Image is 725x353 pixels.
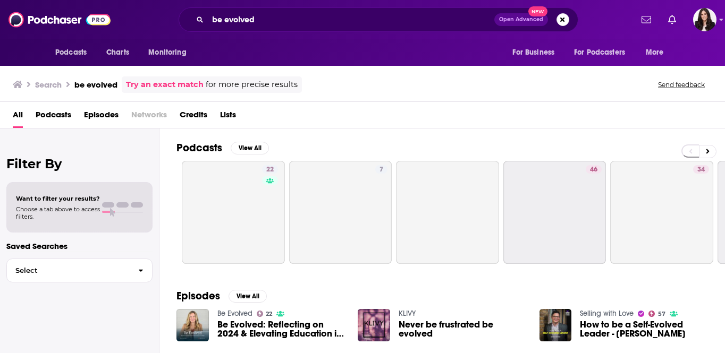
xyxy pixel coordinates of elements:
button: open menu [505,42,568,63]
button: open menu [638,42,677,63]
span: More [646,45,664,60]
span: How to be a Self-Evolved Leader - [PERSON_NAME] [580,320,708,338]
a: 46 [586,165,602,174]
a: 7 [375,165,387,174]
span: 22 [266,165,274,175]
a: 22 [182,161,285,264]
span: Select [7,267,130,274]
button: Open AdvancedNew [494,13,548,26]
button: View All [229,290,267,303]
a: Show notifications dropdown [637,11,655,29]
span: Charts [106,45,129,60]
a: Be Evolved [217,309,252,318]
span: Networks [131,106,167,128]
span: Monitoring [148,45,186,60]
span: Open Advanced [499,17,543,22]
span: 34 [697,165,705,175]
p: Saved Searches [6,241,153,251]
span: for more precise results [206,79,298,91]
img: Be Evolved: Reflecting on 2024 & Elevating Education in 2025 [176,309,209,341]
span: For Podcasters [574,45,625,60]
h3: be evolved [74,80,117,90]
h2: Episodes [176,289,220,303]
a: EpisodesView All [176,289,267,303]
span: New [528,6,547,16]
a: 46 [503,161,606,264]
a: 34 [610,161,713,264]
a: Charts [99,42,136,63]
a: Be Evolved: Reflecting on 2024 & Elevating Education in 2025 [217,320,345,338]
a: 7 [289,161,392,264]
img: User Profile [693,8,716,31]
span: For Business [512,45,554,60]
input: Search podcasts, credits, & more... [208,11,494,28]
a: Try an exact match [126,79,204,91]
a: Episodes [84,106,119,128]
h3: Search [35,80,62,90]
a: Selling with Love [580,309,634,318]
a: 34 [693,165,709,174]
a: How to be a Self-Evolved Leader - Dave McKeown [580,320,708,338]
h2: Filter By [6,156,153,171]
span: Be Evolved: Reflecting on 2024 & Elevating Education in [DATE] [217,320,345,338]
span: 22 [266,312,272,316]
span: Logged in as RebeccaShapiro [693,8,716,31]
span: Want to filter your results? [16,195,100,202]
button: Show profile menu [693,8,716,31]
a: Never be frustrated be evolved [399,320,527,338]
button: View All [231,142,269,154]
span: Podcasts [55,45,87,60]
a: 22 [262,165,278,174]
img: How to be a Self-Evolved Leader - Dave McKeown [539,309,572,341]
span: 46 [590,165,597,175]
a: 22 [257,311,273,317]
a: 57 [648,311,665,317]
button: open menu [48,42,100,63]
div: Search podcasts, credits, & more... [179,7,578,32]
button: open menu [567,42,640,63]
a: Show notifications dropdown [664,11,680,29]
span: Choose a tab above to access filters. [16,205,100,220]
a: PodcastsView All [176,141,269,154]
button: Send feedback [655,80,708,89]
a: All [13,106,23,128]
a: Credits [180,106,207,128]
button: Select [6,259,153,282]
a: Lists [220,106,236,128]
button: open menu [141,42,200,63]
a: KLIVY [399,309,416,318]
span: 7 [380,165,383,175]
img: Never be frustrated be evolved [358,309,390,341]
img: Podchaser - Follow, Share and Rate Podcasts [9,10,111,30]
h2: Podcasts [176,141,222,154]
a: Podcasts [36,106,71,128]
span: 57 [658,312,665,316]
